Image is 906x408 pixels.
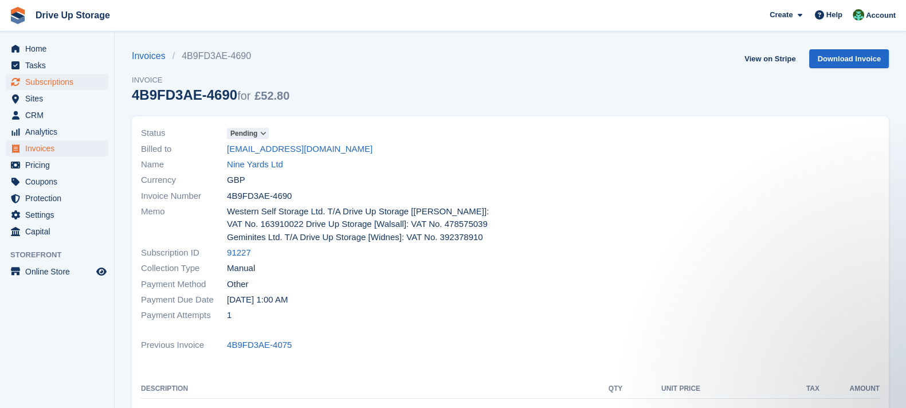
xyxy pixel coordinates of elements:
span: Payment Method [141,278,227,291]
span: for [237,89,250,102]
a: [EMAIL_ADDRESS][DOMAIN_NAME] [227,143,372,156]
th: Unit Price [622,380,700,398]
a: menu [6,157,108,173]
span: GBP [227,174,245,187]
a: menu [6,264,108,280]
a: 4B9FD3AE-4075 [227,339,292,352]
a: menu [6,174,108,190]
span: CRM [25,107,94,123]
span: Western Self Storage Ltd. T/A Drive Up Storage [[PERSON_NAME]]: VAT No. 163910022 Drive Up Storag... [227,205,504,244]
th: Amount [819,380,880,398]
time: 2025-09-20 00:00:00 UTC [227,293,288,307]
a: menu [6,223,108,240]
span: Name [141,158,227,171]
span: 4B9FD3AE-4690 [227,190,292,203]
a: menu [6,207,108,223]
span: Storefront [10,249,114,261]
span: Analytics [25,124,94,140]
span: Create [770,9,793,21]
a: menu [6,107,108,123]
span: Help [826,9,842,21]
span: Previous Invoice [141,339,227,352]
span: Currency [141,174,227,187]
span: Subscription ID [141,246,227,260]
span: Home [25,41,94,57]
span: Memo [141,205,227,244]
span: Pending [230,128,257,139]
span: Online Store [25,264,94,280]
a: menu [6,74,108,90]
a: menu [6,140,108,156]
img: stora-icon-8386f47178a22dfd0bd8f6a31ec36ba5ce8667c1dd55bd0f319d3a0aa187defe.svg [9,7,26,24]
a: Drive Up Storage [31,6,115,25]
span: Capital [25,223,94,240]
a: Pending [227,127,269,140]
nav: breadcrumbs [132,49,289,63]
span: Manual [227,262,255,275]
span: £52.80 [254,89,289,102]
a: Download Invoice [809,49,889,68]
a: menu [6,190,108,206]
div: 4B9FD3AE-4690 [132,87,289,103]
span: Invoice [132,74,289,86]
th: QTY [594,380,622,398]
span: Coupons [25,174,94,190]
a: Invoices [132,49,172,63]
span: 1 [227,309,232,322]
span: Payment Due Date [141,293,227,307]
span: Subscriptions [25,74,94,90]
th: Tax [700,380,819,398]
img: Camille [853,9,864,21]
span: Payment Attempts [141,309,227,322]
span: Settings [25,207,94,223]
a: menu [6,57,108,73]
span: Invoices [25,140,94,156]
a: View on Stripe [740,49,800,68]
th: Description [141,380,594,398]
span: Pricing [25,157,94,173]
span: Tasks [25,57,94,73]
span: Collection Type [141,262,227,275]
a: 91227 [227,246,251,260]
a: menu [6,41,108,57]
span: Billed to [141,143,227,156]
span: Other [227,278,249,291]
span: Protection [25,190,94,206]
a: menu [6,91,108,107]
span: Status [141,127,227,140]
a: menu [6,124,108,140]
a: Preview store [95,265,108,278]
span: Invoice Number [141,190,227,203]
span: Account [866,10,896,21]
a: Nine Yards Ltd [227,158,283,171]
span: Sites [25,91,94,107]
